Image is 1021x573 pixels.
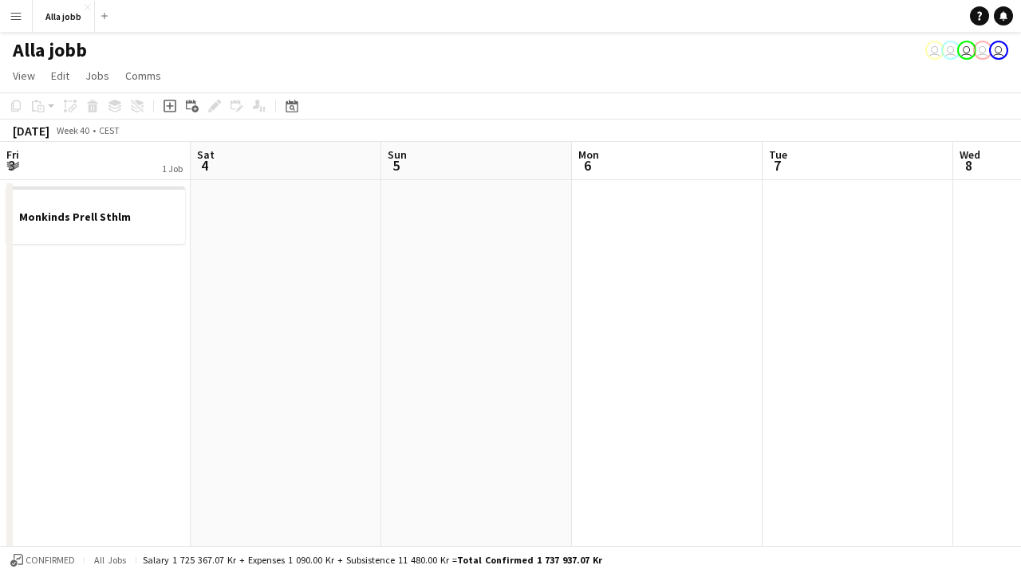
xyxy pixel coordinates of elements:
[45,65,76,86] a: Edit
[957,156,980,175] span: 8
[99,124,120,136] div: CEST
[385,156,407,175] span: 5
[457,554,602,566] span: Total Confirmed 1 737 937.07 kr
[143,554,602,566] div: Salary 1 725 367.07 kr + Expenses 1 090.00 kr + Subsistence 11 480.00 kr =
[162,163,183,175] div: 1 Job
[13,69,35,83] span: View
[91,554,129,566] span: All jobs
[767,156,787,175] span: 7
[578,147,599,162] span: Mon
[119,65,168,86] a: Comms
[957,41,976,60] app-user-avatar: Hedda Lagerbielke
[51,69,69,83] span: Edit
[85,69,109,83] span: Jobs
[925,41,944,60] app-user-avatar: Emil Hasselberg
[388,147,407,162] span: Sun
[13,123,49,139] div: [DATE]
[79,65,116,86] a: Jobs
[4,156,19,175] span: 3
[989,41,1008,60] app-user-avatar: Stina Dahl
[973,41,992,60] app-user-avatar: Hedda Lagerbielke
[195,156,215,175] span: 4
[13,38,87,62] h1: Alla jobb
[53,124,93,136] span: Week 40
[576,156,599,175] span: 6
[769,147,787,162] span: Tue
[197,147,215,162] span: Sat
[941,41,960,60] app-user-avatar: August Löfgren
[125,69,161,83] span: Comms
[6,210,185,224] h3: Monkinds Prell Sthlm
[6,147,19,162] span: Fri
[8,551,77,569] button: Confirmed
[33,1,95,32] button: Alla jobb
[6,186,185,244] app-job-card: Monkinds Prell Sthlm
[26,555,75,566] span: Confirmed
[960,147,980,162] span: Wed
[6,65,41,86] a: View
